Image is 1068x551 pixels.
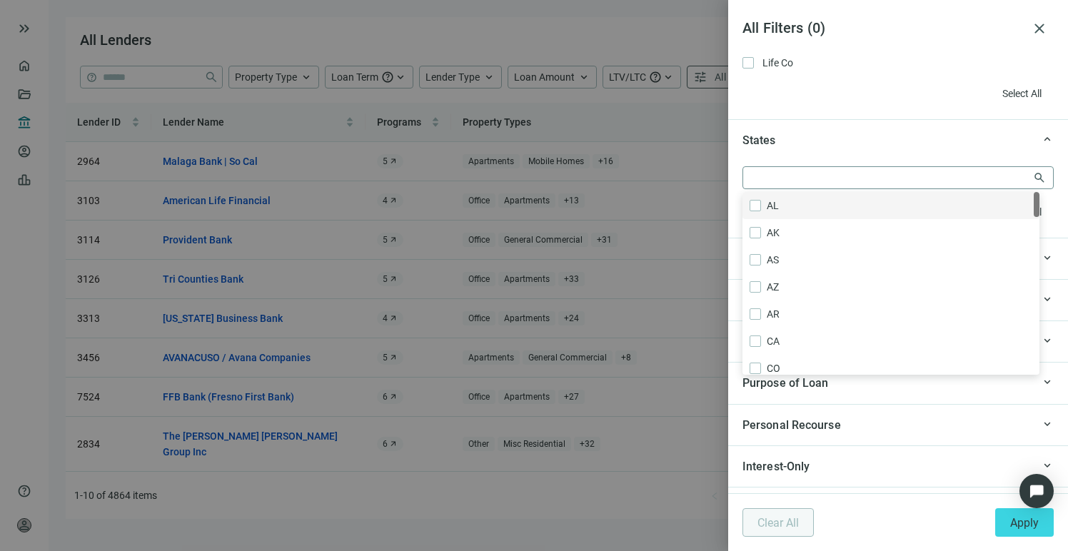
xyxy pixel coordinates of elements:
[990,82,1054,105] button: Select All
[1031,20,1048,37] span: close
[742,133,776,147] span: States
[1002,88,1042,99] span: Select All
[767,333,780,349] span: CA
[1010,516,1039,530] span: Apply
[767,225,780,241] span: AK
[1025,14,1054,43] button: close
[742,17,1025,39] article: All Filters ( 0 )
[767,279,779,295] span: AZ
[1019,474,1054,508] div: Open Intercom Messenger
[728,445,1068,487] div: keyboard_arrow_upInterest-Only
[742,376,829,390] span: Purpose of Loan
[728,119,1068,161] div: keyboard_arrow_upStates
[728,320,1068,362] div: keyboard_arrow_upSpecialty
[767,252,779,268] span: AS
[754,55,799,71] span: Life Co
[767,360,780,376] span: CO
[742,508,814,537] button: Clear All
[728,487,1068,528] div: keyboard_arrow_upDSCR
[767,306,780,322] span: AR
[742,418,841,432] span: Personal Recourse
[728,404,1068,445] div: keyboard_arrow_upPersonal Recourse
[728,362,1068,403] div: keyboard_arrow_upPurpose of Loan
[728,238,1068,279] div: keyboard_arrow_upRates Range
[995,508,1054,537] button: Apply
[742,460,810,473] span: Interest-Only
[767,198,779,213] span: AL
[728,279,1068,320] div: keyboard_arrow_upNumber of Units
